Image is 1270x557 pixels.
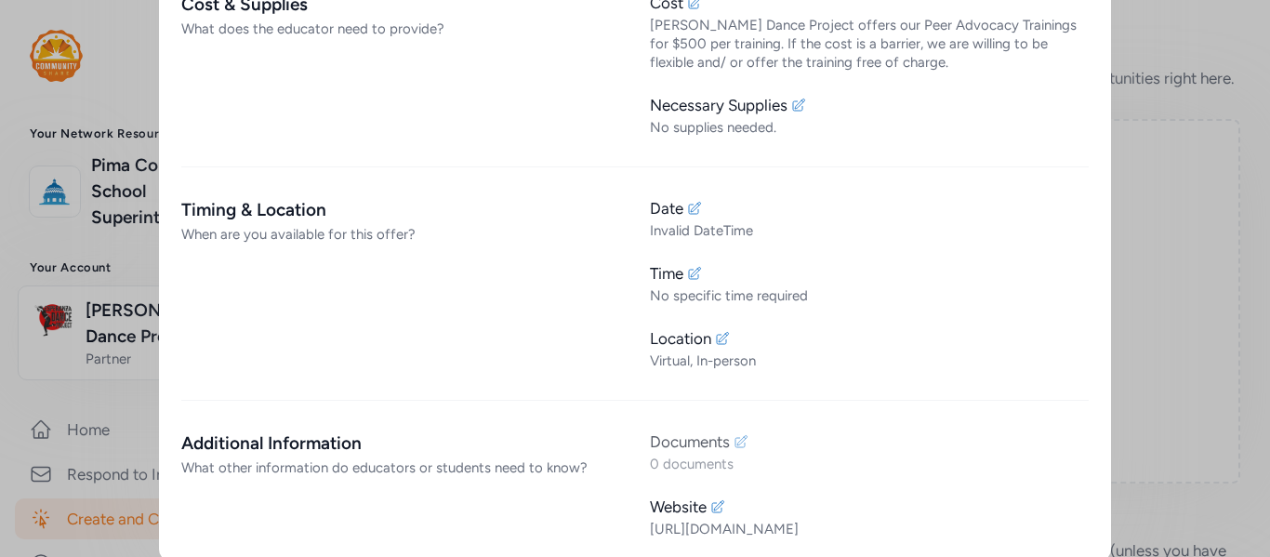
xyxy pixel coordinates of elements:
div: Virtual, In-person [650,351,1089,370]
div: Timing & Location [181,197,620,223]
div: When are you available for this offer? [181,225,620,244]
div: Website [650,496,707,518]
div: [PERSON_NAME] Dance Project offers our Peer Advocacy Trainings for $500 per training. If the cost... [650,16,1089,72]
div: [URL][DOMAIN_NAME] [650,520,1089,538]
div: Necessary Supplies [650,94,787,116]
div: 0 documents [650,455,1089,473]
div: What does the educator need to provide? [181,20,620,38]
div: Date [650,197,683,219]
div: Documents [650,431,730,453]
div: Time [650,262,683,285]
div: What other information do educators or students need to know? [181,458,620,477]
div: Invalid DateTime [650,221,1089,240]
div: No specific time required [650,286,1089,305]
div: No supplies needed. [650,118,1089,137]
div: Location [650,327,711,350]
div: Additional Information [181,431,620,457]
